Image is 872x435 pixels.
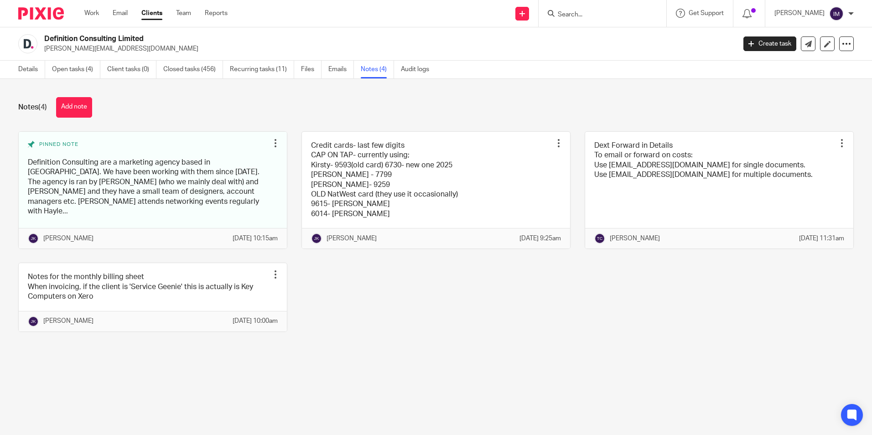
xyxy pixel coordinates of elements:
[113,9,128,18] a: Email
[799,234,844,243] p: [DATE] 11:31am
[107,61,156,78] a: Client tasks (0)
[311,233,322,244] img: svg%3E
[28,233,39,244] img: svg%3E
[328,61,354,78] a: Emails
[743,36,796,51] a: Create task
[43,316,93,326] p: [PERSON_NAME]
[28,316,39,327] img: svg%3E
[557,11,639,19] input: Search
[56,97,92,118] button: Add note
[18,7,64,20] img: Pixie
[163,61,223,78] a: Closed tasks (456)
[84,9,99,18] a: Work
[44,34,592,44] h2: Definition Consulting Limited
[301,61,322,78] a: Files
[44,44,730,53] p: [PERSON_NAME][EMAIL_ADDRESS][DOMAIN_NAME]
[52,61,100,78] a: Open tasks (4)
[361,61,394,78] a: Notes (4)
[610,234,660,243] p: [PERSON_NAME]
[689,10,724,16] span: Get Support
[401,61,436,78] a: Audit logs
[829,6,844,21] img: svg%3E
[230,61,294,78] a: Recurring tasks (11)
[176,9,191,18] a: Team
[141,9,162,18] a: Clients
[43,234,93,243] p: [PERSON_NAME]
[233,316,278,326] p: [DATE] 10:00am
[28,141,269,151] div: Pinned note
[519,234,561,243] p: [DATE] 9:25am
[38,104,47,111] span: (4)
[774,9,825,18] p: [PERSON_NAME]
[327,234,377,243] p: [PERSON_NAME]
[205,9,228,18] a: Reports
[233,234,278,243] p: [DATE] 10:15am
[18,103,47,112] h1: Notes
[18,34,37,53] img: definition_consulting_limited_logo.jpg
[594,233,605,244] img: svg%3E
[18,61,45,78] a: Details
